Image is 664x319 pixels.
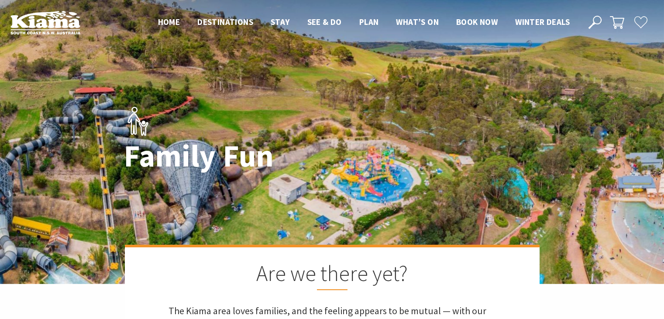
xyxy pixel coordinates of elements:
h2: Are we there yet? [169,260,496,290]
h1: Family Fun [124,139,371,173]
span: Plan [359,17,379,27]
span: Book now [456,17,498,27]
img: Kiama Logo [10,10,80,35]
span: Destinations [197,17,253,27]
nav: Main Menu [149,15,578,30]
span: Stay [271,17,290,27]
span: What’s On [396,17,439,27]
span: See & Do [307,17,342,27]
span: Home [158,17,180,27]
span: Winter Deals [515,17,570,27]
